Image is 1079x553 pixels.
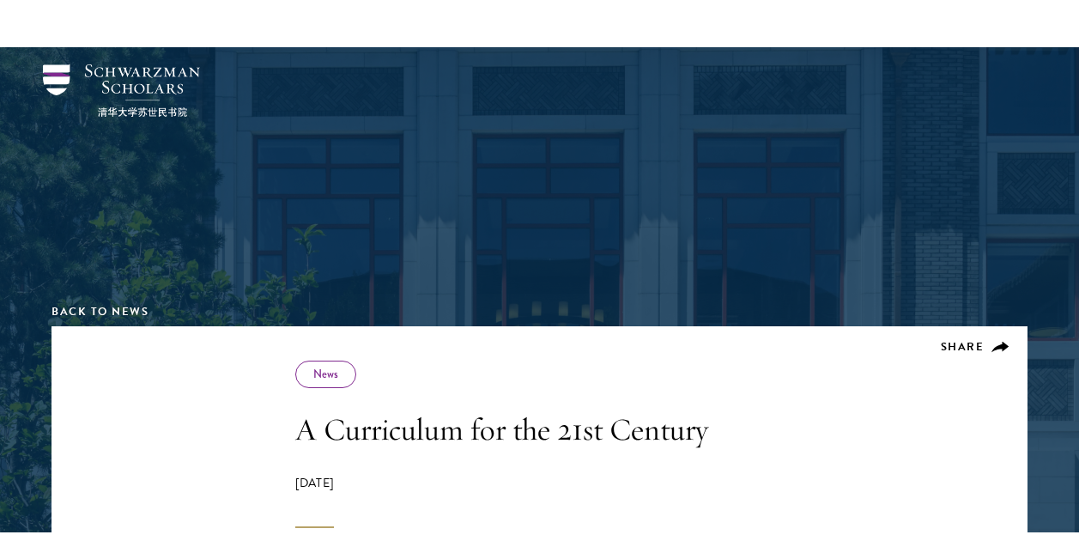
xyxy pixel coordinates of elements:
[295,475,785,528] div: [DATE]
[941,339,1010,355] button: Share
[295,410,785,449] h1: A Curriculum for the 21st Century
[43,64,200,117] img: Schwarzman Scholars
[941,338,985,355] span: Share
[52,303,149,320] a: Back to News
[313,366,338,382] a: News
